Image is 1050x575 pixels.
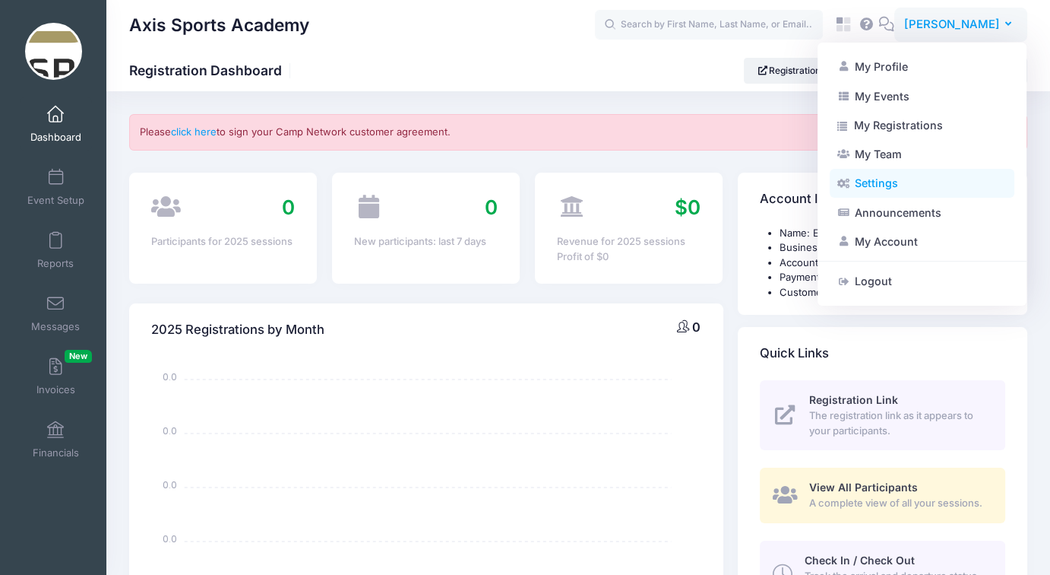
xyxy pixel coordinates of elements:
tspan: 0.0 [163,478,177,491]
li: Customer Service: [780,285,1005,300]
span: 0 [282,195,295,219]
a: My Team [830,140,1014,169]
span: A complete view of all your sessions. [809,496,988,511]
a: My Events [830,81,1014,110]
span: Event Setup [27,194,84,207]
tspan: 0.0 [163,370,177,383]
span: Invoices [36,383,75,396]
h1: Registration Dashboard [129,62,295,78]
span: [PERSON_NAME] [904,16,1000,33]
li: Account: Active [780,256,1005,271]
span: New [65,350,92,363]
tspan: 0.0 [163,424,177,437]
span: Financials [33,446,79,459]
li: Name: Enrollment/Camps [780,226,1005,241]
div: Please to sign your Camp Network customer agreement. [129,114,1027,151]
a: Dashboard [20,97,92,151]
h4: 2025 Registrations by Month [151,309,324,352]
tspan: 0.0 [163,532,177,545]
a: Settings [830,169,1014,198]
a: Event Setup [20,160,92,214]
a: Announcements [830,199,1014,227]
span: 0 [692,319,701,335]
li: Business: Axis Sports Academy [780,240,1005,256]
a: View All Participants A complete view of all your sessions. [760,468,1005,523]
a: My Profile [830,52,1014,81]
div: New participants: last 7 days [354,234,498,249]
button: [PERSON_NAME] [894,8,1027,43]
span: $0 [675,195,701,219]
a: Logout [830,267,1014,296]
img: Axis Sports Academy [25,23,82,80]
a: Reports [20,224,92,277]
input: Search by First Name, Last Name, or Email... [595,10,823,40]
span: The registration link as it appears to your participants. [809,408,988,438]
span: Check In / Check Out [805,554,915,567]
li: Payments: Connected [780,270,1005,285]
span: Registration Link [809,393,898,406]
span: View All Participants [809,481,918,494]
a: InvoicesNew [20,350,92,403]
a: Registration Link The registration link as it appears to your participants. [760,380,1005,450]
span: 0 [485,195,498,219]
h1: Axis Sports Academy [129,8,309,43]
span: Messages [31,320,80,333]
a: Registration Link [744,58,854,84]
h4: Account Information [760,177,884,221]
a: click here [171,125,217,138]
a: My Registrations [830,111,1014,140]
span: Dashboard [30,131,81,144]
span: Reports [37,257,74,270]
a: Messages [20,287,92,340]
div: Revenue for 2025 sessions Profit of $0 [557,234,701,264]
a: Financials [20,413,92,466]
h4: Quick Links [760,332,829,376]
a: My Account [830,227,1014,256]
div: Participants for 2025 sessions [151,234,295,249]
